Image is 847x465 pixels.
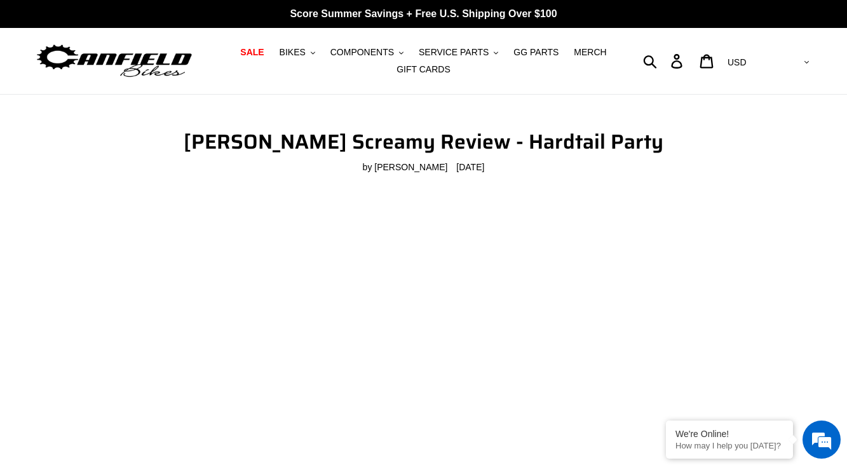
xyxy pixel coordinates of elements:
[240,47,264,58] span: SALE
[234,44,270,61] a: SALE
[280,47,306,58] span: BIKES
[507,44,565,61] a: GG PARTS
[137,130,710,154] h1: [PERSON_NAME] Screamy Review - Hardtail Party
[675,441,783,450] p: How may I help you today?
[390,61,457,78] a: GIFT CARDS
[412,44,505,61] button: SERVICE PARTS
[273,44,322,61] button: BIKES
[675,429,783,439] div: We're Online!
[574,47,606,58] span: MERCH
[396,64,451,75] span: GIFT CARDS
[567,44,613,61] a: MERCH
[419,47,489,58] span: SERVICE PARTS
[513,47,559,58] span: GG PARTS
[324,44,410,61] button: COMPONENTS
[456,162,484,172] time: [DATE]
[363,161,448,174] span: by [PERSON_NAME]
[35,41,194,81] img: Canfield Bikes
[330,47,394,58] span: COMPONENTS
